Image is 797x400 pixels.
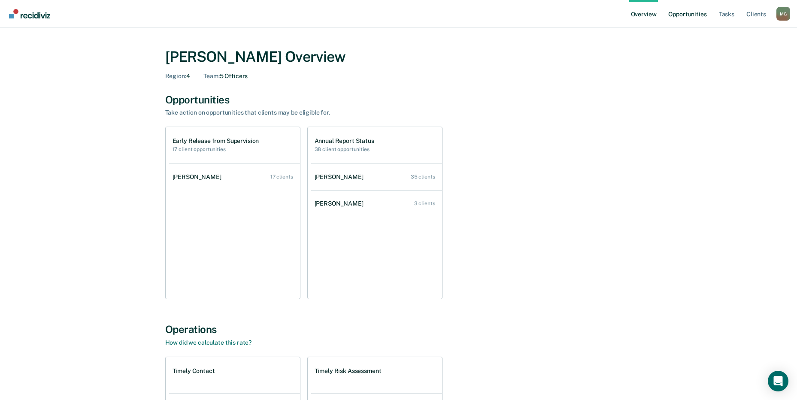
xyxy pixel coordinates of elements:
h1: Early Release from Supervision [173,137,259,145]
h2: 38 client opportunities [315,146,374,152]
div: 4 [165,73,190,80]
div: Open Intercom Messenger [768,371,788,391]
div: [PERSON_NAME] [315,200,367,207]
div: Take action on opportunities that clients may be eligible for. [165,109,466,116]
h1: Annual Report Status [315,137,374,145]
span: Region : [165,73,186,79]
a: [PERSON_NAME] 35 clients [311,165,442,189]
h1: Timely Risk Assessment [315,367,382,375]
img: Recidiviz [9,9,50,18]
a: [PERSON_NAME] 3 clients [311,191,442,216]
h2: 17 client opportunities [173,146,259,152]
div: Operations [165,323,632,336]
div: 3 clients [414,200,435,206]
span: Team : [203,73,219,79]
a: [PERSON_NAME] 17 clients [169,165,300,189]
button: Profile dropdown button [776,7,790,21]
h1: Timely Contact [173,367,215,375]
a: How did we calculate this rate? [165,339,252,346]
div: M G [776,7,790,21]
div: Opportunities [165,94,632,106]
div: 5 Officers [203,73,248,80]
div: [PERSON_NAME] Overview [165,48,632,66]
div: [PERSON_NAME] [173,173,225,181]
div: 17 clients [270,174,293,180]
div: [PERSON_NAME] [315,173,367,181]
div: 35 clients [411,174,435,180]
